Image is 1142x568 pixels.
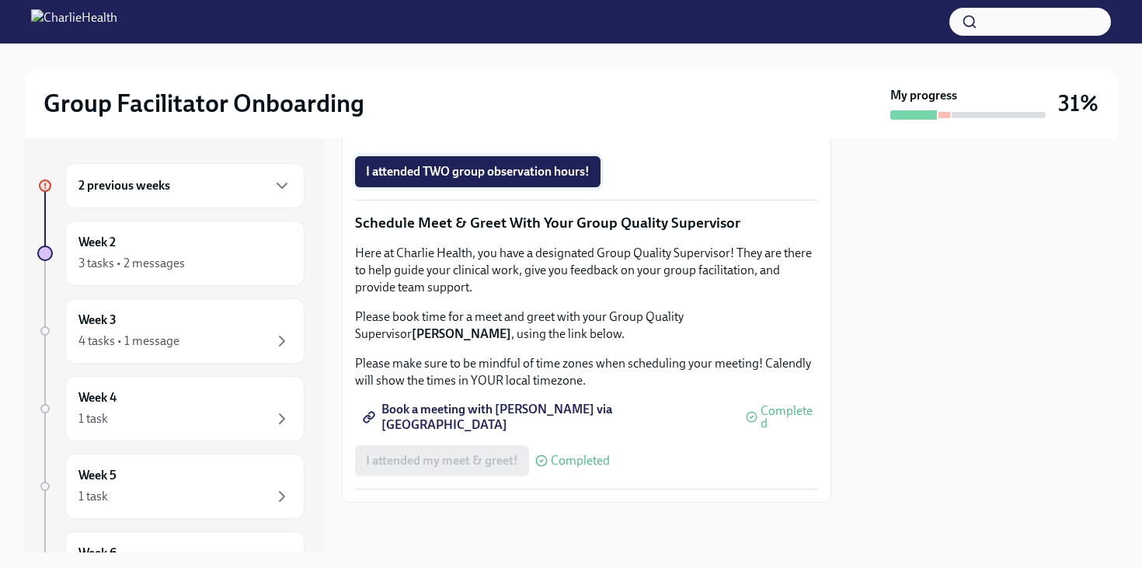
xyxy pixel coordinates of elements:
[355,245,818,296] p: Here at Charlie Health, you have a designated Group Quality Supervisor! They are there to help gu...
[78,333,179,350] div: 4 tasks • 1 message
[366,164,590,179] span: I attended TWO group observation hours!
[31,9,117,34] img: CharlieHealth
[78,545,117,562] h6: Week 6
[78,312,117,329] h6: Week 3
[366,409,729,425] span: Book a meeting with [PERSON_NAME] via [GEOGRAPHIC_DATA]
[37,454,305,519] a: Week 51 task
[37,298,305,364] a: Week 34 tasks • 1 message
[355,308,818,343] p: Please book time for a meet and greet with your Group Quality Supervisor , using the link below.
[65,163,305,208] div: 2 previous weeks
[78,410,108,427] div: 1 task
[78,488,108,505] div: 1 task
[78,255,185,272] div: 3 tasks • 2 messages
[37,221,305,286] a: Week 23 tasks • 2 messages
[44,88,364,119] h2: Group Facilitator Onboarding
[78,234,116,251] h6: Week 2
[551,455,610,467] span: Completed
[412,326,511,341] strong: [PERSON_NAME]
[890,87,957,104] strong: My progress
[37,376,305,441] a: Week 41 task
[761,405,818,430] span: Completed
[78,389,117,406] h6: Week 4
[78,177,170,194] h6: 2 previous weeks
[355,156,601,187] button: I attended TWO group observation hours!
[78,467,117,484] h6: Week 5
[355,213,818,233] p: Schedule Meet & Greet With Your Group Quality Supervisor
[355,402,740,433] a: Book a meeting with [PERSON_NAME] via [GEOGRAPHIC_DATA]
[355,355,818,389] p: Please make sure to be mindful of time zones when scheduling your meeting! Calendly will show the...
[1058,89,1098,117] h3: 31%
